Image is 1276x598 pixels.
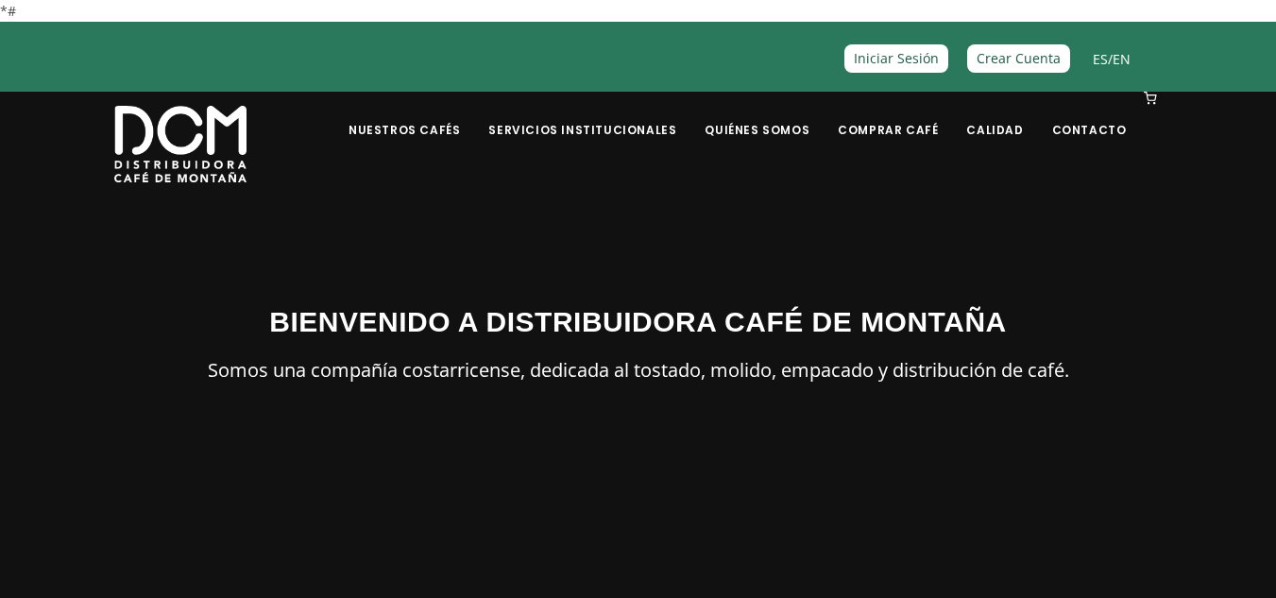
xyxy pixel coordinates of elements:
[826,94,949,138] a: Comprar Café
[844,44,948,72] a: Iniciar Sesión
[1093,50,1108,68] a: ES
[693,94,821,138] a: Quiénes Somos
[1113,50,1131,68] a: EN
[114,354,1163,386] p: Somos una compañía costarricense, dedicada al tostado, molido, empacado y distribución de café.
[955,94,1034,138] a: Calidad
[1041,94,1138,138] a: Contacto
[114,300,1163,343] h3: BIENVENIDO A DISTRIBUIDORA CAFÉ DE MONTAÑA
[337,94,471,138] a: Nuestros Cafés
[967,44,1070,72] a: Crear Cuenta
[477,94,688,138] a: Servicios Institucionales
[1093,48,1131,70] span: /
